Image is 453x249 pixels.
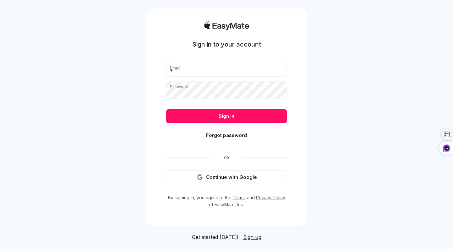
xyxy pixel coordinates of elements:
[166,194,287,208] p: By signing in, you agree to the and of EasyMate, Inc.
[233,195,246,200] a: Terms
[211,155,242,160] span: Or
[166,128,287,142] button: Forgot password
[192,233,238,241] span: Get started [DATE]!
[166,109,287,123] button: Sign in
[192,40,261,49] h1: Sign in to your account
[166,170,287,184] button: Continue with Google
[256,195,285,200] a: Privacy Policy
[243,234,261,240] span: Sign up
[243,233,261,241] a: Sign up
